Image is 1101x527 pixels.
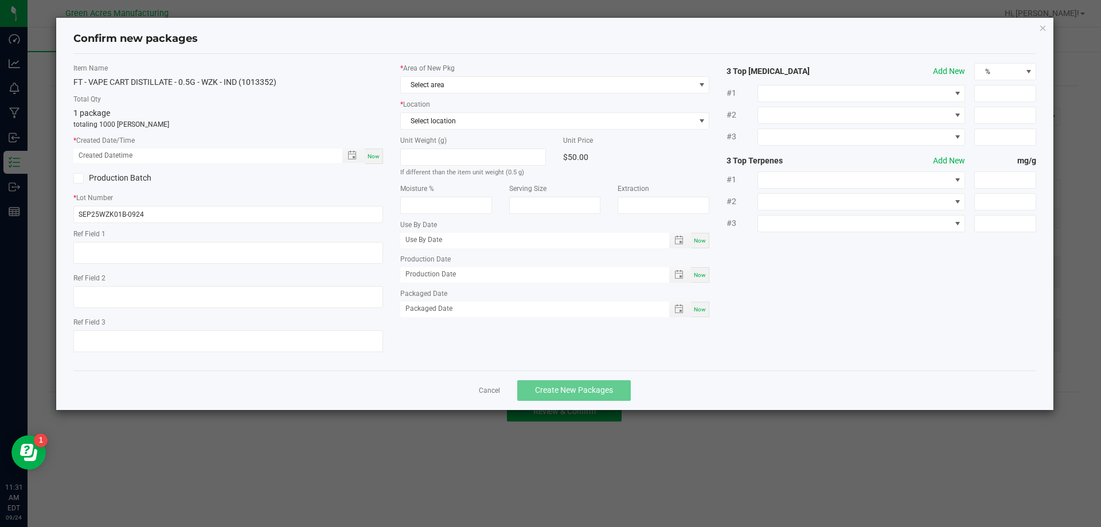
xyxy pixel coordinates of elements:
span: #3 [727,131,758,143]
span: Select location [401,113,695,129]
label: Ref Field 2 [73,273,383,283]
span: 1 package [73,108,110,118]
span: % [975,64,1021,80]
span: Now [694,237,706,244]
span: Now [368,153,380,159]
span: Now [694,272,706,278]
span: Toggle popup [669,302,692,317]
label: Unit Weight (g) [400,135,546,146]
iframe: Resource center unread badge [34,434,48,447]
label: Moisture % [400,184,492,194]
label: Lot Number [73,193,383,203]
input: Use By Date [400,233,657,247]
label: Total Qty [73,94,383,104]
input: Production Date [400,267,657,282]
div: FT - VAPE CART DISTILLATE - 0.5G - WZK - IND (1013352) [73,76,383,88]
label: Created Date/Time [73,135,383,146]
span: Select area [401,77,695,93]
strong: 3 Top [MEDICAL_DATA] [727,65,850,77]
a: Cancel [479,386,500,396]
span: #3 [727,217,758,229]
span: Now [694,306,706,313]
div: $50.00 [563,149,709,166]
input: Created Datetime [73,149,330,163]
span: #1 [727,87,758,99]
span: Toggle popup [342,149,365,163]
span: Create New Packages [535,385,613,395]
label: Ref Field 3 [73,317,383,327]
label: Production Batch [73,172,220,184]
span: Toggle popup [669,233,692,248]
span: #1 [727,174,758,186]
span: #2 [727,196,758,208]
button: Add New [933,155,965,167]
label: Production Date [400,254,710,264]
label: Unit Price [563,135,709,146]
span: NO DATA FOUND [400,112,710,130]
h4: Confirm new packages [73,32,1037,46]
strong: 3 Top Terpenes [727,155,850,167]
small: If different than the item unit weight (0.5 g) [400,169,524,176]
label: Area of New Pkg [400,63,710,73]
label: Item Name [73,63,383,73]
button: Create New Packages [517,380,631,401]
span: Toggle popup [669,267,692,283]
label: Use By Date [400,220,710,230]
label: Packaged Date [400,288,710,299]
span: #2 [727,109,758,121]
strong: mg/g [974,155,1036,167]
label: Serving Size [509,184,601,194]
input: Packaged Date [400,302,657,316]
iframe: Resource center [11,435,46,470]
p: totaling 1000 [PERSON_NAME] [73,119,383,130]
label: Ref Field 1 [73,229,383,239]
label: Extraction [618,184,709,194]
label: Location [400,99,710,110]
button: Add New [933,65,965,77]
